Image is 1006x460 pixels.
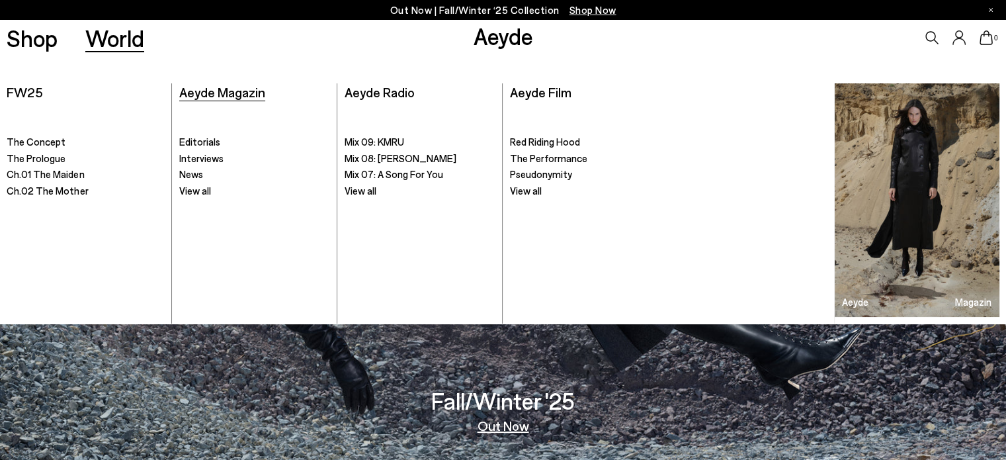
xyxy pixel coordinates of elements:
[7,136,65,148] span: The Concept
[179,185,330,198] a: View all
[7,168,84,180] span: Ch.01 The Maiden
[510,185,661,198] a: View all
[510,152,587,164] span: The Performance
[993,34,999,42] span: 0
[431,389,575,412] h3: Fall/Winter '25
[179,152,224,164] span: Interviews
[510,152,661,165] a: The Performance
[179,152,330,165] a: Interviews
[179,168,330,181] a: News
[345,152,495,165] a: Mix 08: [PERSON_NAME]
[345,185,376,197] span: View all
[7,185,88,197] span: Ch.02 The Mother
[345,152,456,164] span: Mix 08: [PERSON_NAME]
[474,22,533,50] a: Aeyde
[345,168,443,180] span: Mix 07: A Song For You
[345,136,404,148] span: Mix 09: KMRU
[510,136,661,149] a: Red Riding Hood
[7,84,43,100] a: FW25
[835,83,999,316] a: Aeyde Magazin
[7,185,165,198] a: Ch.02 The Mother
[842,297,868,307] h3: Aeyde
[179,136,220,148] span: Editorials
[835,83,999,316] img: ROCHE_PS25_D1_Danielle04_1_5ad3d6fc-07e8-4236-8cdd-f10241b30207_900x.jpg
[510,136,580,148] span: Red Riding Hood
[179,136,330,149] a: Editorials
[510,168,572,180] span: Pseudonymity
[85,26,144,50] a: World
[510,185,542,197] span: View all
[345,84,415,100] a: Aeyde Radio
[390,2,616,19] p: Out Now | Fall/Winter ‘25 Collection
[7,152,165,165] a: The Prologue
[7,26,58,50] a: Shop
[980,30,993,45] a: 0
[345,185,495,198] a: View all
[478,419,529,432] a: Out Now
[345,168,495,181] a: Mix 07: A Song For You
[7,152,65,164] span: The Prologue
[179,168,203,180] span: News
[510,168,661,181] a: Pseudonymity
[179,84,265,100] a: Aeyde Magazin
[955,297,991,307] h3: Magazin
[569,4,616,16] span: Navigate to /collections/new-in
[510,84,571,100] a: Aeyde Film
[179,185,211,197] span: View all
[345,136,495,149] a: Mix 09: KMRU
[7,168,165,181] a: Ch.01 The Maiden
[7,136,165,149] a: The Concept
